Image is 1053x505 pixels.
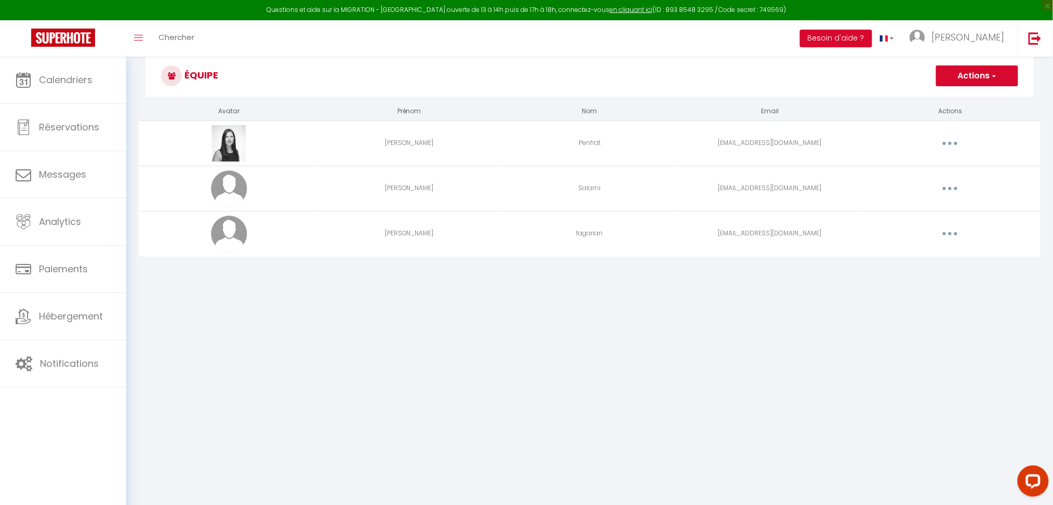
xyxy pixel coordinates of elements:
[211,216,247,252] img: avatar.png
[319,211,499,256] td: [PERSON_NAME]
[319,121,499,166] td: [PERSON_NAME]
[936,65,1018,86] button: Actions
[499,102,679,121] th: Nom
[151,20,202,57] a: Chercher
[211,170,247,207] img: avatar.png
[499,121,679,166] td: Penfrat
[680,211,860,256] td: [EMAIL_ADDRESS][DOMAIN_NAME]
[932,31,1005,44] span: [PERSON_NAME]
[39,121,99,134] span: Réservations
[40,357,99,370] span: Notifications
[39,215,81,228] span: Analytics
[139,102,319,121] th: Avatar
[499,166,679,211] td: Salami
[910,30,925,45] img: ...
[158,32,194,43] span: Chercher
[860,102,1041,121] th: Actions
[680,121,860,166] td: [EMAIL_ADDRESS][DOMAIN_NAME]
[800,30,872,47] button: Besoin d'aide ?
[145,55,1034,97] h3: Équipe
[39,168,86,181] span: Messages
[212,125,246,162] img: 17532138273167.PNG
[319,166,499,211] td: [PERSON_NAME]
[680,102,860,121] th: Email
[39,262,88,275] span: Paiements
[39,310,103,323] span: Hébergement
[1009,461,1053,505] iframe: LiveChat chat widget
[680,166,860,211] td: [EMAIL_ADDRESS][DOMAIN_NAME]
[1029,32,1042,45] img: logout
[39,73,92,86] span: Calendriers
[319,102,499,121] th: Prénom
[902,20,1018,57] a: ... [PERSON_NAME]
[31,29,95,47] img: Super Booking
[499,211,679,256] td: tagarian
[609,5,652,14] a: en cliquant ici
